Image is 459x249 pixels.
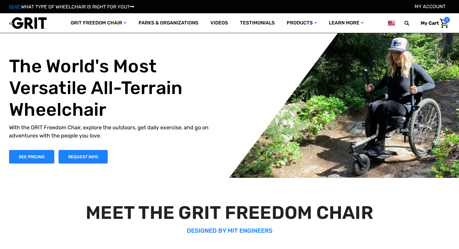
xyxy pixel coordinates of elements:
p: With the GRIT Freedom Chair, explore the outdoors, get daily exercise, and go on adventures with ... [9,123,222,140]
h1: The World's Most Versatile All-Terrain Wheelchair [9,55,222,120]
a: Parks & Organizations [132,13,204,33]
a: Videos [204,13,234,33]
img: GRIT All-Terrain Wheelchair and Mobility Equipment [9,17,47,29]
span: QUIZ: [9,4,21,10]
a: Account [415,4,445,9]
a: Cart with 0 items [416,17,450,30]
input: Search [407,17,416,30]
a: Shop Now [9,150,54,163]
a: QUIZ:WHAT TYPE OF WHEELCHAIR IS RIGHT FOR YOU? [9,4,134,10]
a: Slide number 1, Request Information [59,150,108,163]
span: 0 [444,17,450,23]
p: DESIGNED BY MIT ENGINEERS [11,226,448,235]
a: Learn More [323,13,370,33]
a: Products [281,13,323,33]
img: Cart [440,19,448,28]
a: GRIT Freedom Chair [65,13,132,33]
span: My Cart [421,20,439,26]
h2: MEET THE GRIT FREEDOM CHAIR [11,202,448,224]
a: Testimonials [234,13,281,33]
img: us.png [388,19,395,27]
